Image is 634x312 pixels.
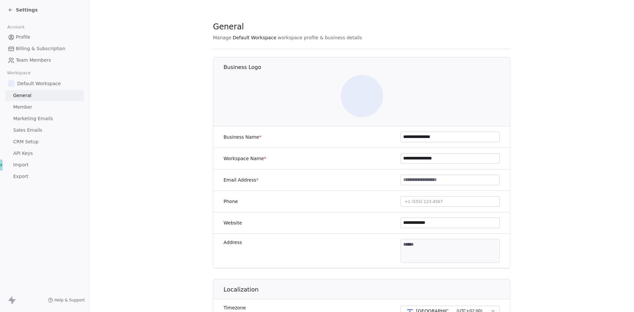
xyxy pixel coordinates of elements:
[13,173,28,180] span: Export
[13,150,33,157] span: API Keys
[405,199,443,204] span: +1 (555) 123-4567
[224,286,511,294] h1: Localization
[213,34,231,41] span: Manage
[5,148,84,159] a: API Keys
[5,102,84,113] a: Member
[224,155,266,162] label: Workspace Name
[278,34,362,41] span: workspace profile & business details
[16,45,65,52] span: Billing & Subscription
[8,7,38,13] a: Settings
[13,115,53,122] span: Marketing Emails
[224,220,242,226] label: Website
[13,161,28,168] span: Import
[13,92,31,99] span: General
[13,104,32,111] span: Member
[5,90,84,101] a: General
[5,32,84,43] a: Profile
[224,64,511,71] h1: Business Logo
[54,297,85,303] span: Help & Support
[233,34,276,41] span: Default Workspace
[5,55,84,66] a: Team Members
[5,113,84,124] a: Marketing Emails
[17,80,61,87] span: Default Workspace
[48,297,85,303] a: Help & Support
[5,43,84,54] a: Billing & Subscription
[224,304,318,311] label: Timezone
[401,196,500,207] button: +1 (555) 123-4567
[5,136,84,147] a: CRM Setup
[224,198,238,205] label: Phone
[16,57,51,64] span: Team Members
[13,127,42,134] span: Sales Emails
[16,34,30,41] span: Profile
[5,171,84,182] a: Export
[224,134,262,140] label: Business Name
[5,125,84,136] a: Sales Emails
[13,138,39,145] span: CRM Setup
[213,22,244,32] span: General
[4,22,27,32] span: Account
[16,7,38,13] span: Settings
[224,177,259,183] label: Email Address
[4,68,33,78] span: Workspace
[5,159,84,170] a: Import
[224,239,242,246] label: Address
